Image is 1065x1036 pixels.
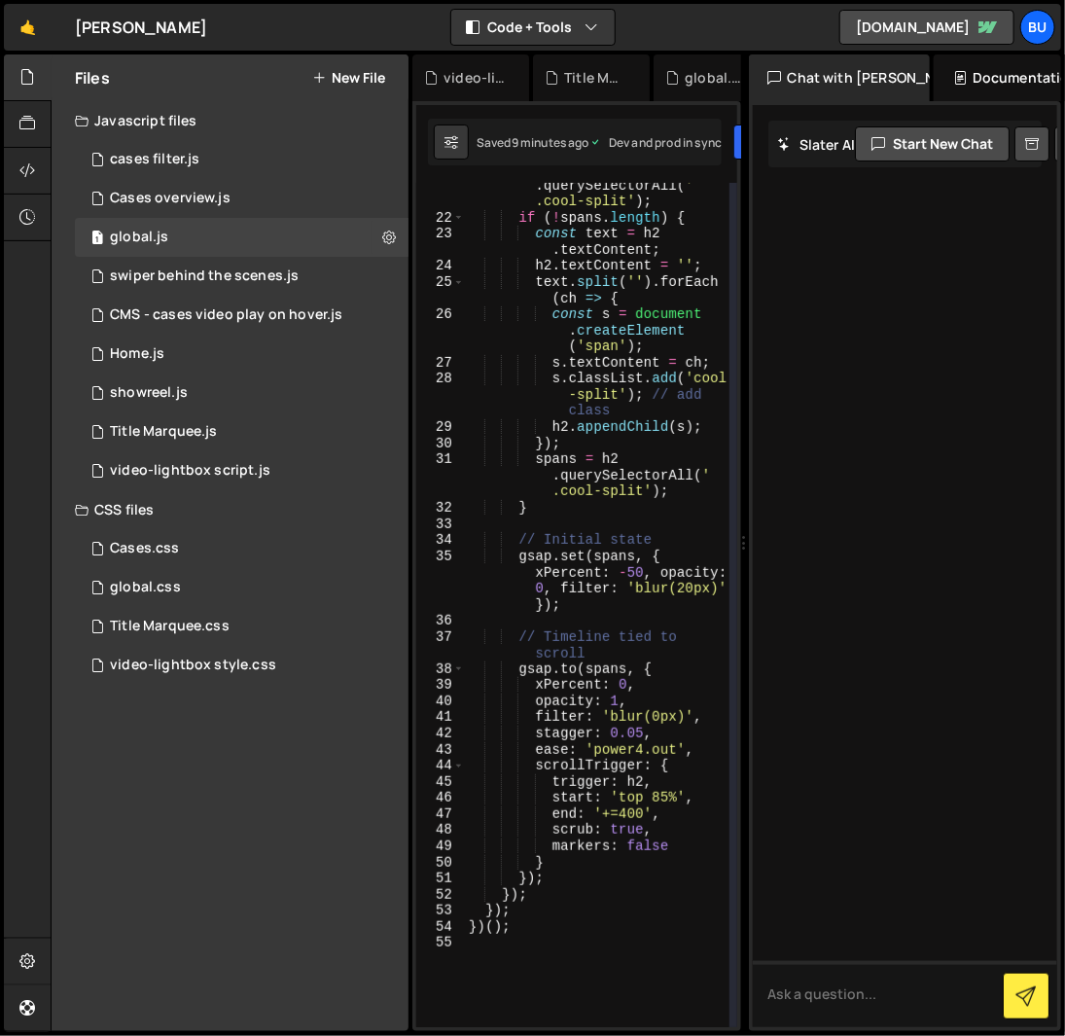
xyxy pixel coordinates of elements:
[416,903,465,919] div: 53
[451,10,615,45] button: Code + Tools
[416,774,465,791] div: 45
[416,451,465,500] div: 31
[416,436,465,452] div: 30
[110,618,230,635] div: Title Marquee.css
[110,657,276,674] div: video-lightbox style.css
[52,101,408,140] div: Javascript files
[416,517,465,533] div: 33
[416,274,465,306] div: 25
[749,54,930,101] div: Chat with [PERSON_NAME]
[416,887,465,904] div: 52
[416,258,465,274] div: 24
[75,646,408,685] div: 16080/43928.css
[75,451,408,490] div: 16080/43926.js
[416,742,465,759] div: 43
[416,355,465,372] div: 27
[934,54,1061,101] div: Documentation
[416,855,465,872] div: 50
[589,134,722,151] div: Dev and prod in sync
[416,661,465,678] div: 38
[564,68,626,88] div: Title Marquee.js
[110,229,168,246] div: global.js
[110,423,218,441] div: Title Marquee.js
[75,335,408,374] div: 16080/43136.js
[91,232,103,247] span: 1
[416,629,465,661] div: 37
[733,125,828,160] button: Save
[839,10,1014,45] a: [DOMAIN_NAME]
[110,462,270,480] div: video-lightbox script.js
[75,412,408,451] div: 16080/43931.js
[416,694,465,710] div: 40
[477,134,589,151] div: Saved
[416,758,465,774] div: 44
[416,613,465,629] div: 36
[416,790,465,806] div: 46
[416,935,465,951] div: 55
[416,161,465,210] div: 21
[444,68,506,88] div: video-lightbox script.js
[110,384,188,402] div: showreel.js
[75,257,408,296] div: 16080/46135.js
[416,839,465,855] div: 49
[4,4,52,51] a: 🤙
[75,568,408,607] div: 16080/46144.css
[75,179,408,218] div: 16080/46119.js
[75,218,408,257] div: 16080/45708.js
[416,726,465,742] div: 42
[416,871,465,887] div: 51
[75,296,408,335] div: 16080/43141.js
[1020,10,1055,45] a: Bu
[75,16,207,39] div: [PERSON_NAME]
[416,677,465,694] div: 39
[416,709,465,726] div: 41
[416,210,465,227] div: 22
[416,500,465,517] div: 32
[416,806,465,823] div: 47
[416,371,465,419] div: 28
[75,374,408,412] div: 16080/43137.js
[75,529,408,568] div: 16080/45757.css
[416,549,465,613] div: 35
[110,540,179,557] div: Cases.css
[110,306,342,324] div: CMS - cases video play on hover.js
[855,126,1010,161] button: Start new chat
[110,190,231,207] div: Cases overview.js
[416,419,465,436] div: 29
[416,822,465,839] div: 48
[75,67,110,89] h2: Files
[52,490,408,529] div: CSS files
[512,134,589,151] div: 9 minutes ago
[110,345,164,363] div: Home.js
[416,532,465,549] div: 34
[416,919,465,936] div: 54
[110,579,181,596] div: global.css
[416,226,465,258] div: 23
[110,268,299,285] div: swiper behind the scenes.js
[75,607,408,646] div: 16080/43930.css
[416,306,465,355] div: 26
[312,70,385,86] button: New File
[75,140,408,179] div: 16080/44245.js
[685,68,747,88] div: global.css
[110,151,199,168] div: cases filter.js
[778,135,856,154] h2: Slater AI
